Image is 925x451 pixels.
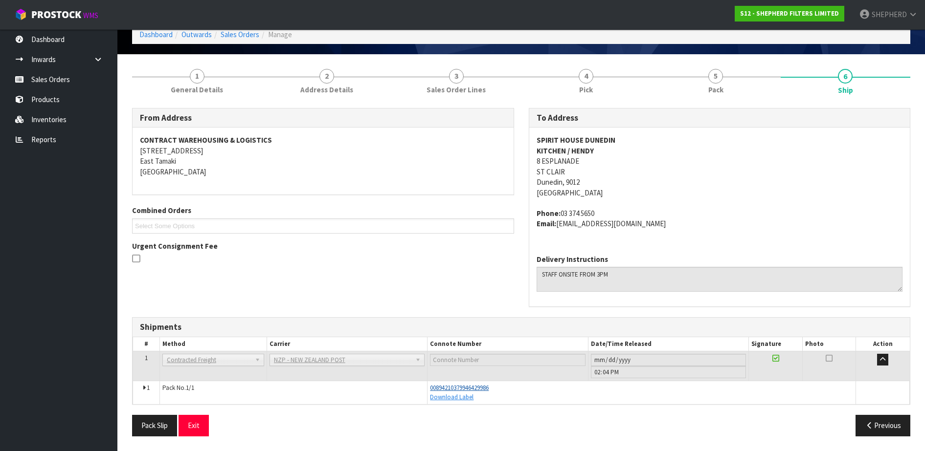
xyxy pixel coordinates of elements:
[537,135,615,145] strong: SPIRIT HOUSE DUNEDIN
[802,337,856,351] th: Photo
[190,69,204,84] span: 1
[428,337,588,351] th: Connote Number
[430,354,586,366] input: Connote Number
[139,30,173,39] a: Dashboard
[838,69,853,84] span: 6
[83,11,98,20] small: WMS
[132,241,218,251] label: Urgent Consignment Fee
[140,135,272,145] strong: CONTRACT WAREHOUSING & LOGISTICS
[140,113,506,123] h3: From Address
[186,384,194,392] span: 1/1
[179,415,209,436] button: Exit
[159,337,267,351] th: Method
[167,354,251,366] span: Contracted Freight
[147,384,150,392] span: 1
[579,85,593,95] span: Pick
[140,322,902,332] h3: Shipments
[132,415,177,436] button: Pack Slip
[221,30,259,39] a: Sales Orders
[159,381,428,404] td: Pack No.
[537,113,903,123] h3: To Address
[132,205,191,215] label: Combined Orders
[588,337,749,351] th: Date/Time Released
[537,209,561,218] strong: phone
[537,219,556,228] strong: email
[740,9,839,18] strong: S12 - SHEPHERD FILTERS LIMITED
[267,337,428,351] th: Carrier
[872,10,907,19] span: SHEPHERD
[427,85,486,95] span: Sales Order Lines
[15,8,27,21] img: cube-alt.png
[856,415,910,436] button: Previous
[430,393,474,401] a: Download Label
[708,69,723,84] span: 5
[268,30,292,39] span: Manage
[856,337,910,351] th: Action
[708,85,723,95] span: Pack
[132,101,910,444] span: Ship
[537,135,903,198] address: 8 ESPLANADE ST CLAIR Dunedin, 9012 [GEOGRAPHIC_DATA]
[133,337,160,351] th: #
[274,354,412,366] span: NZP - NEW ZEALAND POST
[140,135,506,177] address: [STREET_ADDRESS] East Tamaki [GEOGRAPHIC_DATA]
[171,85,223,95] span: General Details
[537,254,608,264] label: Delivery Instructions
[579,69,593,84] span: 4
[838,85,853,95] span: Ship
[449,69,464,84] span: 3
[145,354,148,362] span: 1
[31,8,81,21] span: ProStock
[749,337,803,351] th: Signature
[181,30,212,39] a: Outwards
[319,69,334,84] span: 2
[430,384,489,392] a: 00894210379946429986
[537,146,594,155] strong: KITCHEN / HENDY
[300,85,353,95] span: Address Details
[537,208,903,229] address: 03 374 5650 [EMAIL_ADDRESS][DOMAIN_NAME]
